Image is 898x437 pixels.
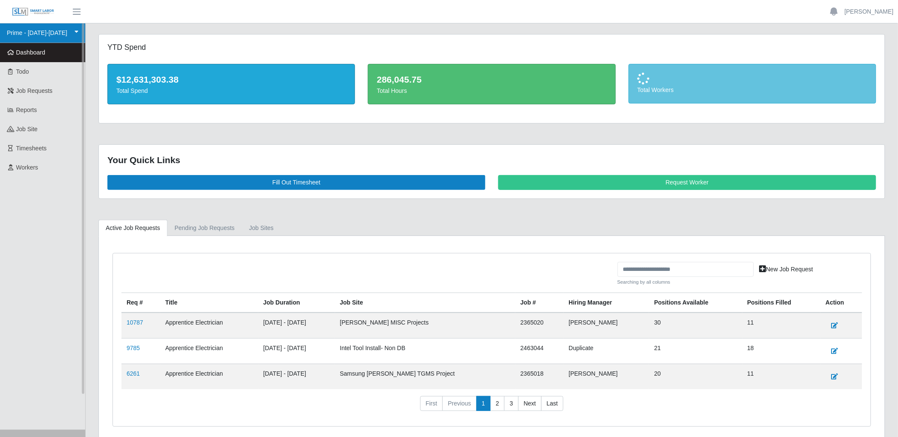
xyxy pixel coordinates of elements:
[515,293,563,313] th: Job #
[335,293,516,313] th: job site
[377,73,606,86] div: 286,045.75
[258,313,335,339] td: [DATE] - [DATE]
[160,364,258,389] td: Apprentice Electrician
[258,293,335,313] th: Job Duration
[16,106,37,113] span: Reports
[127,370,140,377] a: 6261
[618,279,754,286] small: Searching by all columns
[564,364,650,389] td: [PERSON_NAME]
[541,396,563,411] a: Last
[742,293,821,313] th: Positions Filled
[518,396,542,411] a: Next
[845,7,894,16] a: [PERSON_NAME]
[490,396,505,411] a: 2
[638,86,867,95] div: Total Workers
[649,338,742,364] td: 21
[515,313,563,339] td: 2365020
[649,364,742,389] td: 20
[335,338,516,364] td: Intel Tool Install- Non DB
[160,338,258,364] td: Apprentice Electrician
[742,338,821,364] td: 18
[16,126,38,132] span: job site
[167,220,242,236] a: Pending Job Requests
[121,293,160,313] th: Req #
[515,364,563,389] td: 2365018
[504,396,519,411] a: 3
[116,86,346,95] div: Total Spend
[258,364,335,389] td: [DATE] - [DATE]
[649,293,742,313] th: Positions Available
[564,293,650,313] th: Hiring Manager
[754,262,819,277] a: New Job Request
[16,49,46,56] span: Dashboard
[649,313,742,339] td: 30
[258,338,335,364] td: [DATE] - [DATE]
[820,293,862,313] th: Action
[564,338,650,364] td: Duplicate
[515,338,563,364] td: 2463044
[107,175,485,190] a: Fill Out Timesheet
[160,293,258,313] th: Title
[116,73,346,86] div: $12,631,303.38
[498,175,876,190] a: Request Worker
[242,220,281,236] a: job sites
[476,396,491,411] a: 1
[12,7,55,17] img: SLM Logo
[98,220,167,236] a: Active Job Requests
[16,87,53,94] span: Job Requests
[377,86,606,95] div: Total Hours
[335,313,516,339] td: [PERSON_NAME] MISC Projects
[121,396,862,418] nav: pagination
[742,313,821,339] td: 11
[564,313,650,339] td: [PERSON_NAME]
[107,43,355,52] h5: YTD Spend
[16,145,47,152] span: Timesheets
[107,153,876,167] div: Your Quick Links
[127,319,143,326] a: 10787
[160,313,258,339] td: Apprentice Electrician
[742,364,821,389] td: 11
[127,345,140,351] a: 9785
[16,68,29,75] span: Todo
[335,364,516,389] td: Samsung [PERSON_NAME] TGMS Project
[16,164,38,171] span: Workers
